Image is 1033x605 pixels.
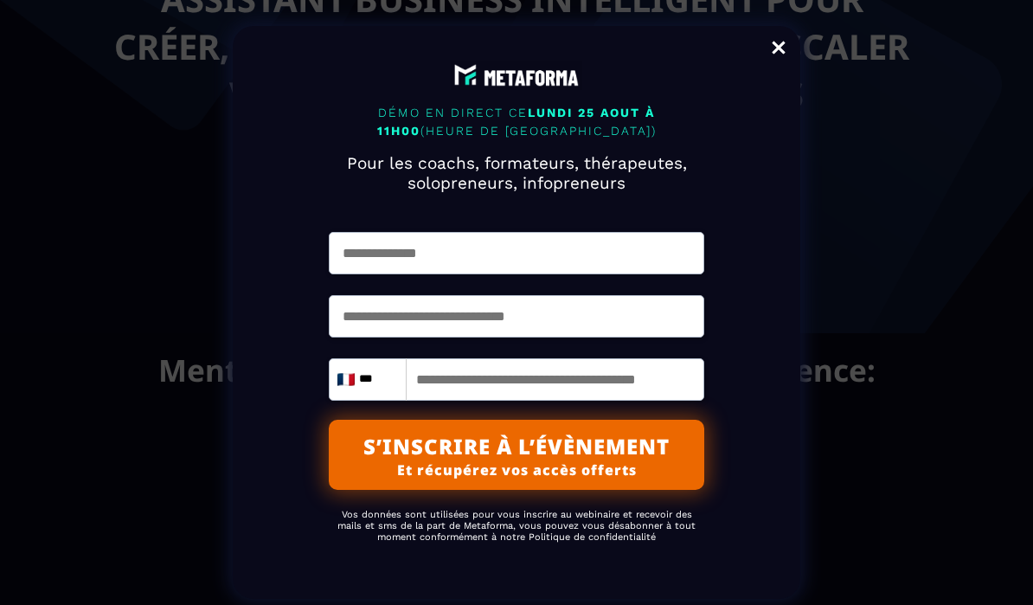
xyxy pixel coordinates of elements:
p: DÉMO EN DIRECT CE (HEURE DE [GEOGRAPHIC_DATA]) [329,100,705,145]
h2: Vos données sont utilisées pour vous inscrire au webinaire et recevoir des mails et sms de la par... [329,500,705,551]
span: LUNDI 25 AOUT À 11H00 [377,106,661,138]
button: S’INSCRIRE À L’ÉVÈNEMENTEt récupérez vos accès offerts [329,420,705,490]
a: Close [761,30,796,68]
h2: Pour les coachs, formateurs, thérapeutes, solopreneurs, infopreneurs [329,145,705,202]
img: abe9e435164421cb06e33ef15842a39e_e5ef653356713f0d7dd3797ab850248d_Capture_d%E2%80%99e%CC%81cran_2... [451,61,582,90]
img: fr [337,373,355,386]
